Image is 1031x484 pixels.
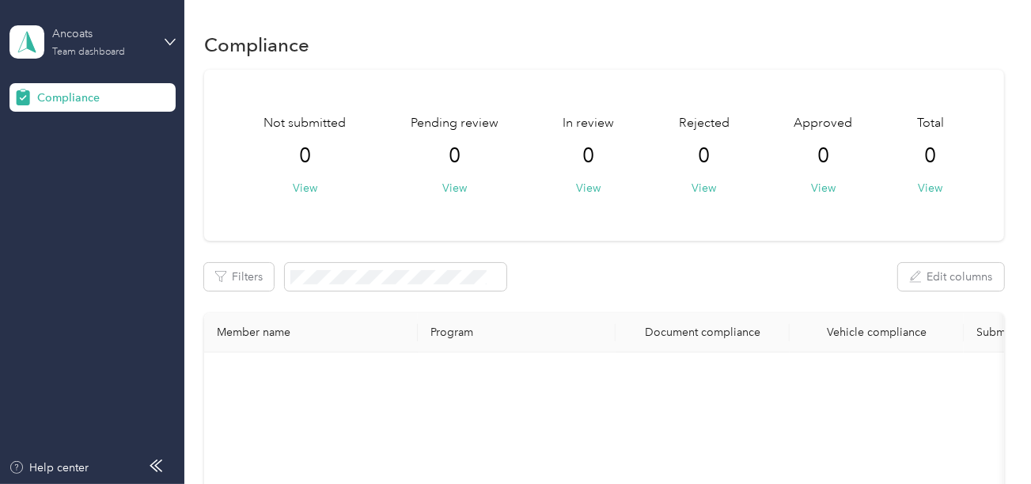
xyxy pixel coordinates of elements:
button: View [918,180,942,196]
button: Help center [9,459,89,476]
span: 0 [582,143,594,169]
iframe: Everlance-gr Chat Button Frame [942,395,1031,484]
span: Rejected [679,114,730,133]
span: Total [917,114,944,133]
button: Filters [204,263,274,291]
span: 0 [924,143,936,169]
h1: Compliance [204,36,309,53]
div: Document compliance [628,326,777,339]
span: 0 [299,143,311,169]
button: View [692,180,716,196]
span: Approved [794,114,852,133]
button: View [576,180,601,196]
div: Vehicle compliance [802,326,951,339]
div: Ancoats [52,25,151,42]
button: Edit columns [898,263,1004,291]
span: Pending review [411,114,498,133]
span: Not submitted [263,114,346,133]
span: 0 [817,143,829,169]
span: In review [563,114,614,133]
span: 0 [449,143,461,169]
button: View [811,180,836,196]
span: 0 [698,143,710,169]
div: Team dashboard [52,48,125,57]
th: Member name [204,313,418,353]
th: Program [418,313,616,353]
button: View [442,180,467,196]
button: View [293,180,317,196]
span: Compliance [37,90,100,106]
